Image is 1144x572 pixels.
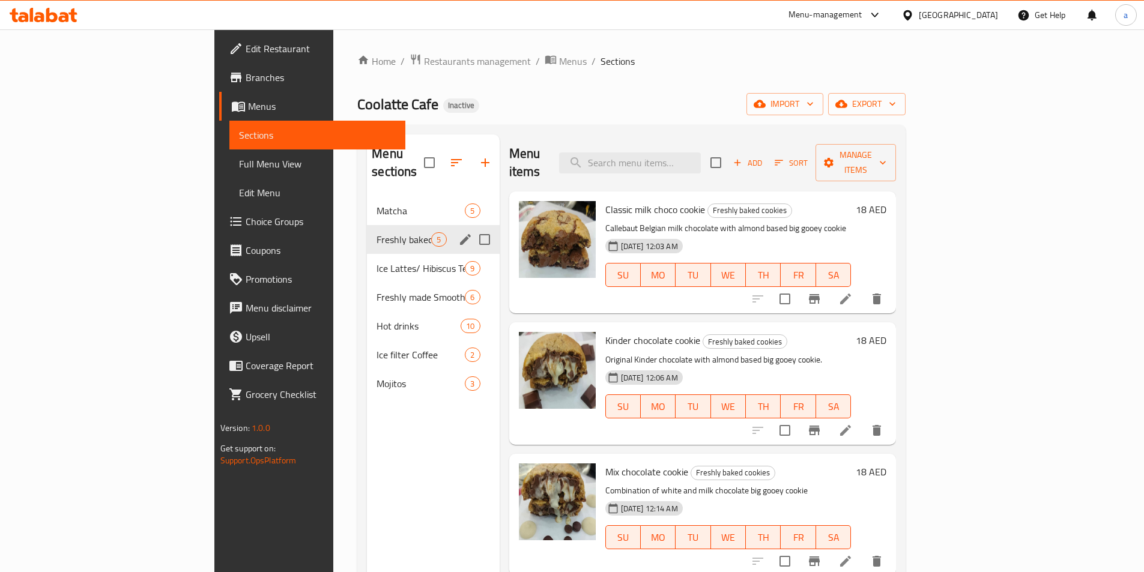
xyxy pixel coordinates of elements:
[367,191,499,403] nav: Menu sections
[711,394,746,418] button: WE
[800,416,829,445] button: Branch-specific-item
[465,290,480,304] div: items
[728,154,767,172] button: Add
[592,54,596,68] li: /
[756,97,814,112] span: import
[367,254,499,283] div: Ice Lattes/ Hibiscus Tea9
[410,53,531,69] a: Restaurants management
[246,330,396,344] span: Upsell
[219,236,405,265] a: Coupons
[465,263,479,274] span: 9
[219,322,405,351] a: Upsell
[676,263,710,287] button: TU
[220,420,250,436] span: Version:
[856,463,886,480] h6: 18 AED
[816,525,851,549] button: SA
[465,292,479,303] span: 6
[367,283,499,312] div: Freshly made Smoothies6
[367,312,499,340] div: Hot drinks10
[559,54,587,68] span: Menus
[443,98,479,113] div: Inactive
[377,261,465,275] span: Ice Lattes/ Hibiscus Tea
[219,380,405,409] a: Grocery Checklist
[856,332,886,349] h6: 18 AED
[751,266,776,284] span: TH
[424,54,531,68] span: Restaurants management
[509,145,545,181] h2: Menu items
[219,265,405,294] a: Promotions
[431,232,446,247] div: items
[616,241,683,252] span: [DATE] 12:03 AM
[816,394,851,418] button: SA
[377,290,465,304] span: Freshly made Smoothies
[605,331,700,349] span: Kinder chocolate cookie
[646,266,671,284] span: MO
[781,525,816,549] button: FR
[605,483,852,498] p: Combination of white and milk chocolate big gooey cookie
[746,93,823,115] button: import
[357,53,906,69] nav: breadcrumb
[229,121,405,149] a: Sections
[731,156,764,170] span: Add
[536,54,540,68] li: /
[676,394,710,418] button: TU
[746,394,781,418] button: TH
[377,319,461,333] span: Hot drinks
[246,301,396,315] span: Menu disclaimer
[646,529,671,546] span: MO
[775,156,808,170] span: Sort
[751,529,776,546] span: TH
[605,221,852,236] p: Callebaut Belgian milk chocolate with almond based big gooey cookie
[239,128,396,142] span: Sections
[641,394,676,418] button: MO
[377,203,465,218] div: Matcha
[465,348,480,362] div: items
[545,53,587,69] a: Menus
[367,196,499,225] div: Matcha5
[785,266,811,284] span: FR
[862,416,891,445] button: delete
[246,70,396,85] span: Branches
[691,466,775,480] div: Freshly baked cookies
[377,376,465,391] span: Mojitos
[772,154,811,172] button: Sort
[377,348,465,362] span: Ice filter Coffee
[616,372,683,384] span: [DATE] 12:06 AM
[781,263,816,287] button: FR
[680,529,706,546] span: TU
[838,97,896,112] span: export
[367,369,499,398] div: Mojitos3
[828,93,906,115] button: export
[519,332,596,409] img: Kinder chocolate cookie
[229,149,405,178] a: Full Menu View
[751,398,776,415] span: TH
[605,463,688,481] span: Mix chocolate cookie
[862,284,891,313] button: delete
[432,234,446,245] span: 5
[716,266,741,284] span: WE
[838,554,853,568] a: Edit menu item
[465,378,479,390] span: 3
[821,398,846,415] span: SA
[616,503,683,514] span: [DATE] 12:14 AM
[605,525,641,549] button: SU
[838,292,853,306] a: Edit menu item
[377,232,431,247] span: Freshly baked cookies
[821,266,846,284] span: SA
[229,178,405,207] a: Edit Menu
[465,261,480,275] div: items
[772,418,797,443] span: Select to update
[461,319,480,333] div: items
[219,34,405,63] a: Edit Restaurant
[856,201,886,218] h6: 18 AED
[703,150,728,175] span: Select section
[1124,8,1128,22] span: a
[367,225,499,254] div: Freshly baked cookies5edit
[219,63,405,92] a: Branches
[703,335,787,349] span: Freshly baked cookies
[465,205,479,217] span: 5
